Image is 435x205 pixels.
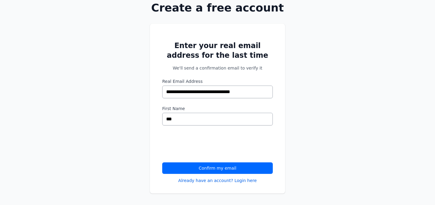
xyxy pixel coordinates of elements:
[162,133,254,156] iframe: reCAPTCHA
[162,106,273,112] label: First Name
[130,2,304,14] h1: Create a free account
[162,65,273,71] p: We'll send a confirmation email to verify it
[162,162,273,174] button: Confirm my email
[178,177,257,184] a: Already have an account? Login here
[162,78,273,84] label: Real Email Address
[162,41,273,60] h2: Enter your real email address for the last time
